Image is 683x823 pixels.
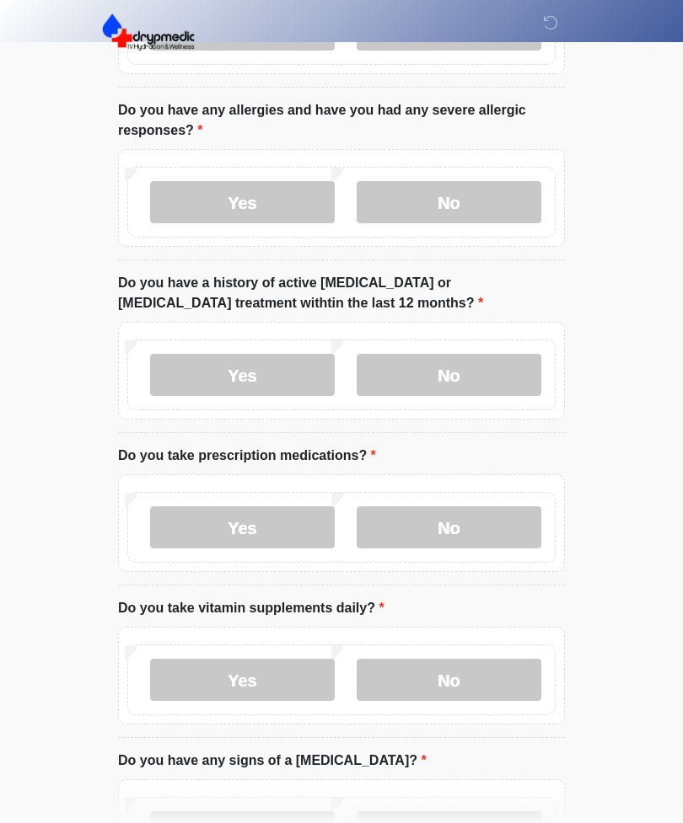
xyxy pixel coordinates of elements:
label: No [357,659,541,701]
label: Yes [150,181,335,223]
label: Yes [150,506,335,548]
label: No [357,354,541,396]
label: Do you have any allergies and have you had any severe allergic responses? [118,100,565,141]
label: No [357,506,541,548]
label: Do you take prescription medications? [118,446,376,466]
label: Yes [150,354,335,396]
label: No [357,181,541,223]
img: DrypMedic IV Hydration & Wellness Logo [101,13,196,51]
label: Yes [150,659,335,701]
label: Do you have a history of active [MEDICAL_DATA] or [MEDICAL_DATA] treatment withtin the last 12 mo... [118,273,565,313]
label: Do you have any signs of a [MEDICAL_DATA]? [118,751,427,771]
label: Do you take vitamin supplements daily? [118,598,385,618]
